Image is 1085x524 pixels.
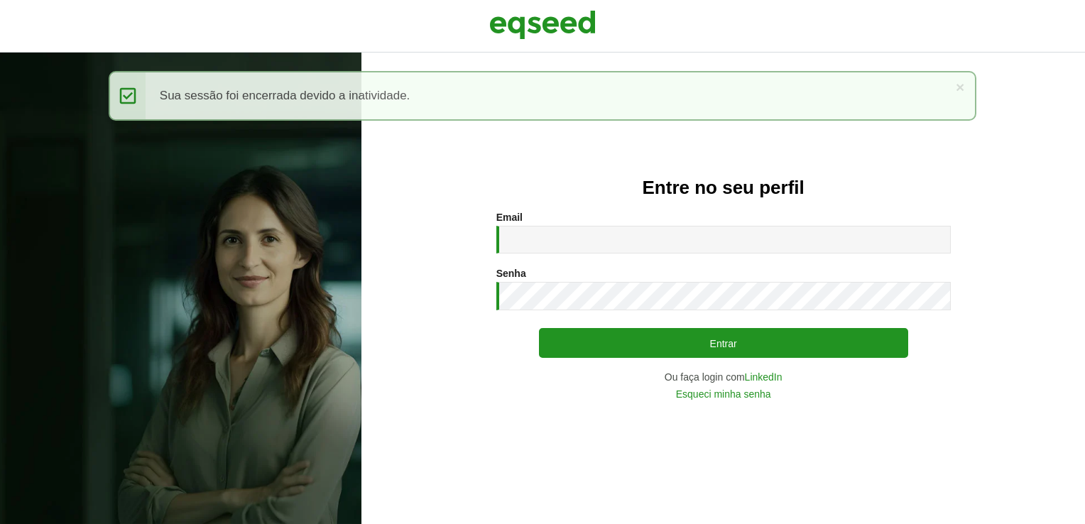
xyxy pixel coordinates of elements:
[496,372,951,382] div: Ou faça login com
[390,178,1057,198] h2: Entre no seu perfil
[676,389,771,399] a: Esqueci minha senha
[496,268,526,278] label: Senha
[745,372,783,382] a: LinkedIn
[496,212,523,222] label: Email
[956,80,964,94] a: ×
[539,328,908,358] button: Entrar
[489,7,596,43] img: EqSeed Logo
[109,71,976,121] div: Sua sessão foi encerrada devido a inatividade.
